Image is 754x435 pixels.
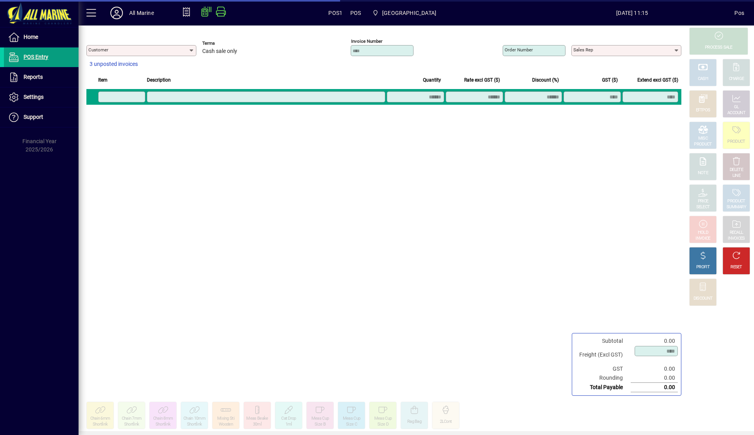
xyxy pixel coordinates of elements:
[631,373,678,383] td: 0.00
[104,6,129,20] button: Profile
[281,416,296,422] div: Cat Drop
[732,173,740,179] div: LINE
[350,7,361,19] span: POS
[156,422,171,428] div: Shortlink
[98,76,108,84] span: Item
[382,7,436,19] span: [GEOGRAPHIC_DATA]
[202,48,237,55] span: Cash sale only
[730,264,742,270] div: RESET
[705,45,732,51] div: PROCESS SALE
[24,54,48,60] span: POS Entry
[631,337,678,346] td: 0.00
[24,94,44,100] span: Settings
[4,87,79,107] a: Settings
[88,47,108,53] mat-label: Customer
[696,107,710,113] div: EFTPOS
[285,422,292,428] div: 1ml
[122,416,142,422] div: Chain 7mm
[440,419,452,425] div: 2LCont
[328,7,342,19] span: POS1
[698,136,708,142] div: MISC
[575,337,631,346] td: Subtotal
[575,364,631,373] td: GST
[734,104,739,110] div: GL
[530,7,734,19] span: [DATE] 11:15
[124,422,139,428] div: Shortlink
[4,67,79,87] a: Reports
[4,107,79,127] a: Support
[727,110,745,116] div: ACCOUNT
[698,230,708,236] div: HOLD
[90,416,110,422] div: Chain 6mm
[311,416,329,422] div: Meas Cup
[727,204,746,210] div: SUMMARY
[219,422,233,428] div: Wooden
[183,416,205,422] div: Chain 10mm
[93,422,108,428] div: Shortlink
[631,383,678,392] td: 0.00
[369,6,439,20] span: Port Road
[694,296,712,302] div: DISCOUNT
[351,38,382,44] mat-label: Invoice number
[696,204,710,210] div: SELECT
[217,416,234,422] div: Mixing Sti
[637,76,678,84] span: Extend excl GST ($)
[407,419,421,425] div: Rag Bag
[573,47,593,53] mat-label: Sales rep
[698,76,708,82] div: CASH
[696,264,710,270] div: PROFIT
[575,346,631,364] td: Freight (Excl GST)
[727,198,745,204] div: PRODUCT
[730,167,743,173] div: DELETE
[505,47,533,53] mat-label: Order number
[202,41,249,46] span: Terms
[727,139,745,145] div: PRODUCT
[253,422,262,428] div: 30ml
[729,76,744,82] div: CHARGE
[187,422,202,428] div: Shortlink
[24,34,38,40] span: Home
[153,416,173,422] div: Chain 8mm
[129,7,154,19] div: All Marine
[343,416,360,422] div: Meas Cup
[90,60,138,68] span: 3 unposted invoices
[86,57,141,71] button: 3 unposted invoices
[631,364,678,373] td: 0.00
[698,170,708,176] div: NOTE
[464,76,500,84] span: Rate excl GST ($)
[315,422,326,428] div: Size B
[734,7,744,19] div: Pos
[575,383,631,392] td: Total Payable
[532,76,559,84] span: Discount (%)
[374,416,392,422] div: Meas Cup
[24,114,43,120] span: Support
[728,236,745,242] div: INVOICES
[346,422,357,428] div: Size C
[4,27,79,47] a: Home
[246,416,268,422] div: Meas Beake
[377,422,388,428] div: Size D
[694,142,712,147] div: PRODUCT
[602,76,618,84] span: GST ($)
[698,198,708,204] div: PRICE
[575,373,631,383] td: Rounding
[695,236,710,242] div: INVOICE
[24,74,43,80] span: Reports
[423,76,441,84] span: Quantity
[147,76,171,84] span: Description
[730,230,743,236] div: RECALL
